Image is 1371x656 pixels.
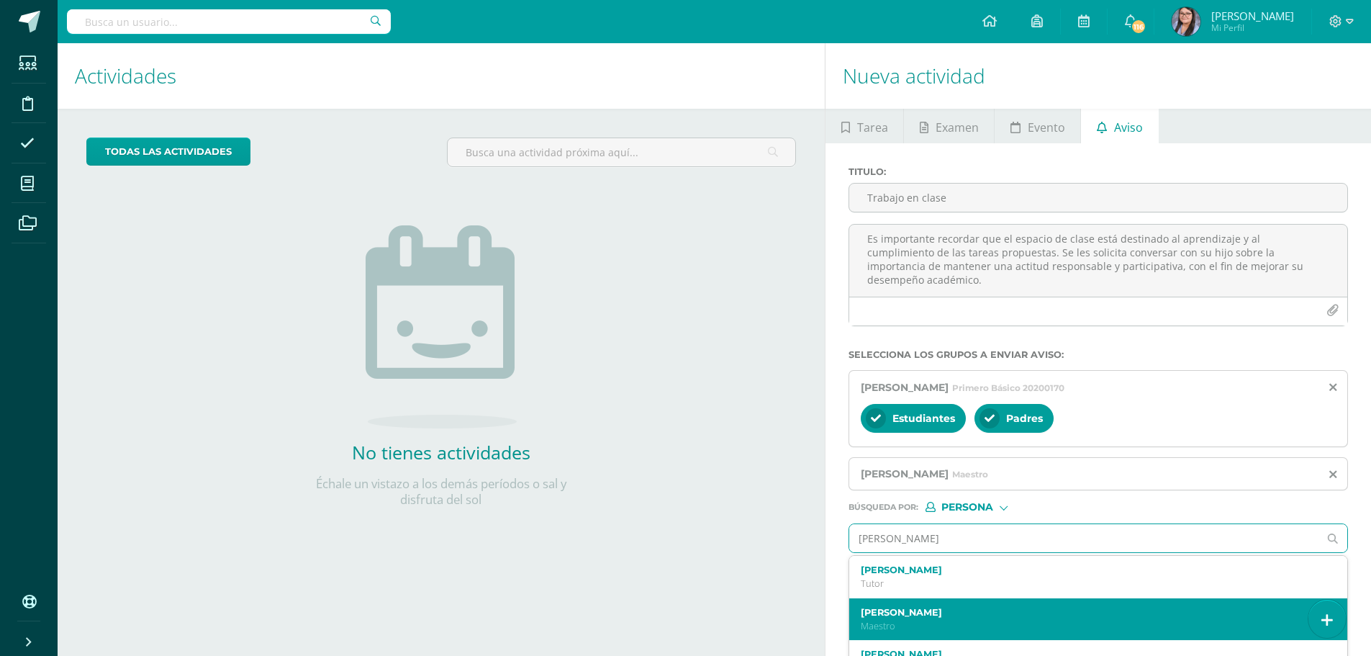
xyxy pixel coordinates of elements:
[995,109,1080,143] a: Evento
[448,138,795,166] input: Busca una actividad próxima aquí...
[849,524,1318,552] input: Ej. Mario Galindo
[926,502,1033,512] div: [object Object]
[849,166,1348,177] label: Titulo :
[1006,412,1043,425] span: Padres
[936,110,979,145] span: Examen
[75,43,807,109] h1: Actividades
[952,469,988,480] span: Maestro
[857,110,888,145] span: Tarea
[952,382,1064,393] span: Primero Básico 20200170
[297,476,585,508] p: Échale un vistazo a los demás períodos o sal y disfruta del sol
[941,503,993,511] span: Persona
[861,565,1315,575] label: [PERSON_NAME]
[1172,7,1200,36] img: 3701f0f65ae97d53f8a63a338b37df93.png
[904,109,994,143] a: Examen
[849,184,1347,212] input: Titulo
[366,225,517,428] img: no_activities.png
[861,381,949,394] span: [PERSON_NAME]
[1211,22,1294,34] span: Mi Perfil
[297,440,585,464] h2: No tienes actividades
[861,578,1315,590] p: Tutor
[892,412,955,425] span: Estudiantes
[1114,110,1143,145] span: Aviso
[861,607,1315,618] label: [PERSON_NAME]
[1211,9,1294,23] span: [PERSON_NAME]
[843,43,1354,109] h1: Nueva actividad
[861,620,1315,632] p: Maestro
[849,349,1348,360] label: Selecciona los grupos a enviar aviso :
[1131,19,1146,35] span: 116
[849,503,918,511] span: Búsqueda por :
[1081,109,1158,143] a: Aviso
[86,138,250,166] a: todas las Actividades
[861,467,949,480] span: [PERSON_NAME]
[849,225,1347,297] textarea: Apreciables padres de familia, reciban un cordial saludo. Por este medio se les informa que su hi...
[825,109,903,143] a: Tarea
[67,9,391,34] input: Busca un usuario...
[1028,110,1065,145] span: Evento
